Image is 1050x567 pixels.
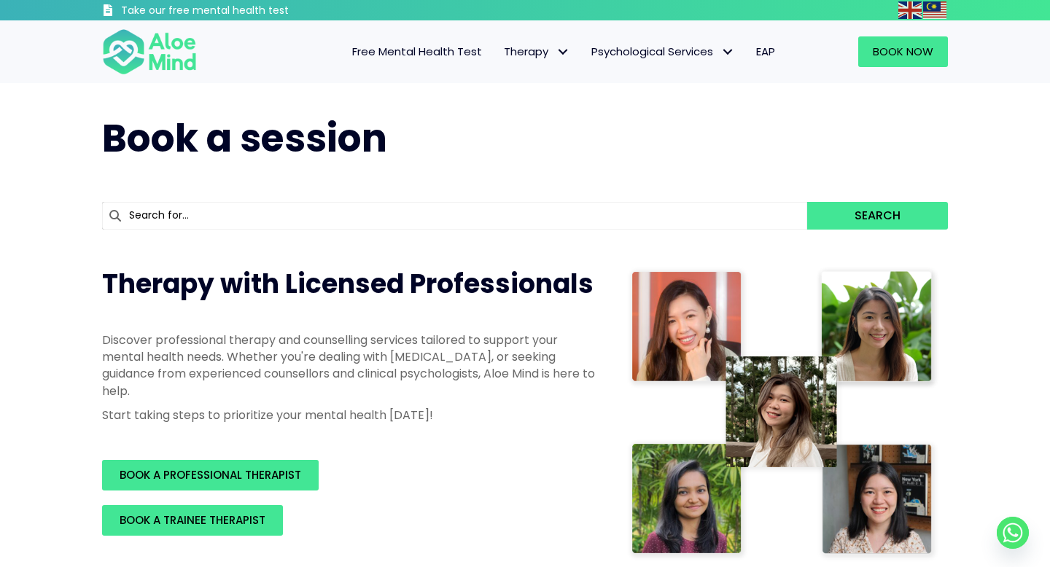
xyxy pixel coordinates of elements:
[102,28,197,76] img: Aloe mind Logo
[756,44,775,59] span: EAP
[102,4,367,20] a: Take our free mental health test
[807,202,948,230] button: Search
[216,36,786,67] nav: Menu
[923,1,948,18] a: Malay
[102,505,283,536] a: BOOK A TRAINEE THERAPIST
[120,512,265,528] span: BOOK A TRAINEE THERAPIST
[580,36,745,67] a: Psychological ServicesPsychological Services: submenu
[102,460,319,490] a: BOOK A PROFESSIONAL THERAPIST
[504,44,569,59] span: Therapy
[102,265,594,302] span: Therapy with Licensed Professionals
[121,4,367,18] h3: Take our free mental health test
[591,44,734,59] span: Psychological Services
[873,44,933,59] span: Book Now
[898,1,923,18] a: English
[493,36,580,67] a: TherapyTherapy: submenu
[923,1,946,19] img: ms
[341,36,493,67] a: Free Mental Health Test
[745,36,786,67] a: EAP
[858,36,948,67] a: Book Now
[552,42,573,63] span: Therapy: submenu
[627,266,939,562] img: Therapist collage
[997,517,1029,549] a: Whatsapp
[120,467,301,482] span: BOOK A PROFESSIONAL THERAPIST
[102,407,598,423] p: Start taking steps to prioritize your mental health [DATE]!
[102,112,387,165] span: Book a session
[717,42,738,63] span: Psychological Services: submenu
[898,1,922,19] img: en
[102,202,807,230] input: Search for...
[102,332,598,399] p: Discover professional therapy and counselling services tailored to support your mental health nee...
[352,44,482,59] span: Free Mental Health Test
